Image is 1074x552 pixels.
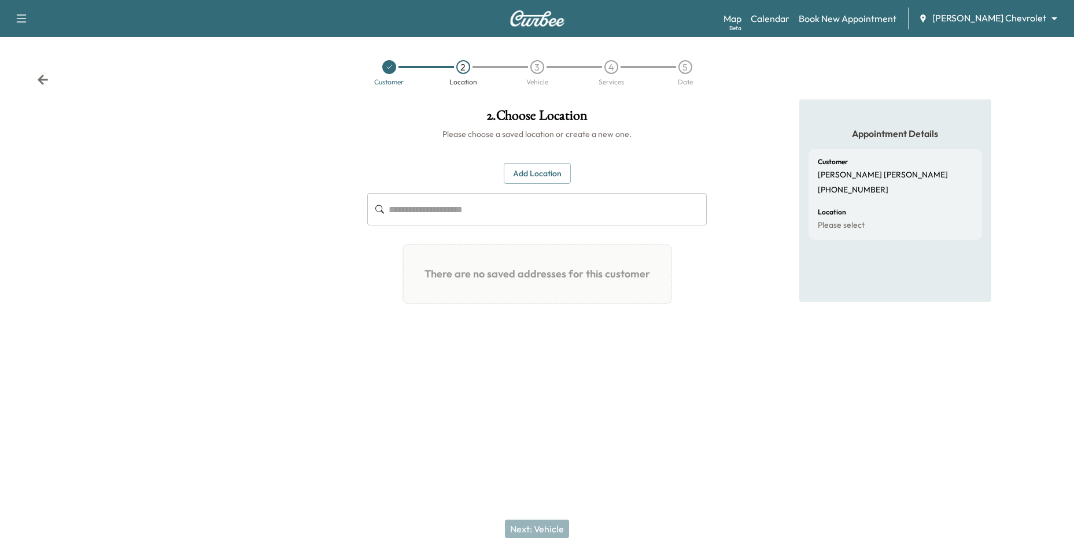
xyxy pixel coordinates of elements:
a: Calendar [751,12,789,25]
div: Customer [374,79,404,86]
div: Location [449,79,477,86]
div: Back [37,74,49,86]
div: Vehicle [526,79,548,86]
div: Date [678,79,693,86]
div: Services [599,79,624,86]
button: Add Location [504,163,571,184]
span: [PERSON_NAME] Chevrolet [932,12,1046,25]
a: MapBeta [724,12,741,25]
p: [PERSON_NAME] [PERSON_NAME] [818,170,948,180]
p: Please select [818,220,865,231]
h6: Please choose a saved location or create a new one. [367,128,707,140]
p: [PHONE_NUMBER] [818,185,888,195]
img: Curbee Logo [510,10,565,27]
div: 3 [530,60,544,74]
div: 2 [456,60,470,74]
h6: Customer [818,158,848,165]
div: 5 [678,60,692,74]
div: 4 [604,60,618,74]
h6: Location [818,209,846,216]
h1: 2 . Choose Location [367,109,707,128]
h5: Appointment Details [809,127,982,140]
div: Beta [729,24,741,32]
a: Book New Appointment [799,12,896,25]
h1: There are no saved addresses for this customer [413,254,662,294]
